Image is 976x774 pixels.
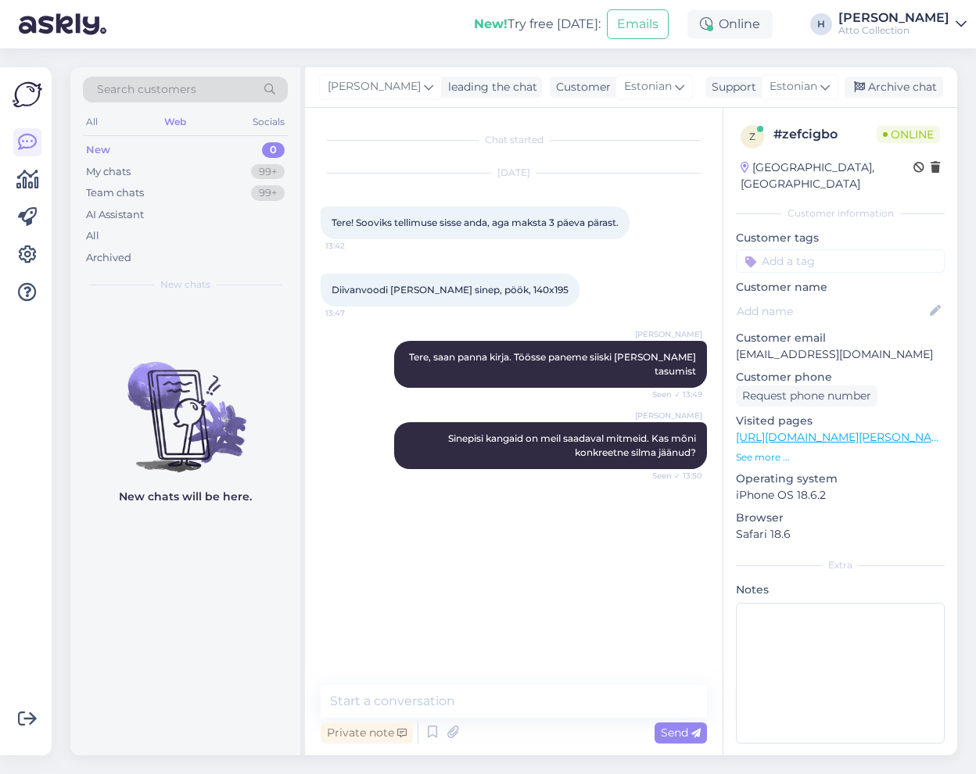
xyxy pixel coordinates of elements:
[736,230,945,246] p: Customer tags
[13,80,42,109] img: Askly Logo
[741,159,913,192] div: [GEOGRAPHIC_DATA], [GEOGRAPHIC_DATA]
[262,142,285,158] div: 0
[474,16,508,31] b: New!
[325,240,384,252] span: 13:42
[448,432,698,458] span: Sinepisi kangaid on meil saadaval mitmeid. Kas mõni konkreetne silma jäänud?
[705,79,756,95] div: Support
[249,112,288,132] div: Socials
[321,166,707,180] div: [DATE]
[736,510,945,526] p: Browser
[736,487,945,503] p: iPhone OS 18.6.2
[86,228,99,244] div: All
[736,330,945,346] p: Customer email
[119,489,252,505] p: New chats will be here.
[86,250,131,266] div: Archived
[736,385,877,407] div: Request phone number
[770,78,817,95] span: Estonian
[736,582,945,598] p: Notes
[635,328,702,340] span: [PERSON_NAME]
[838,24,949,37] div: Atto Collection
[251,185,285,201] div: 99+
[736,279,945,296] p: Customer name
[838,12,967,37] a: [PERSON_NAME]Atto Collection
[161,112,189,132] div: Web
[644,470,702,482] span: Seen ✓ 13:50
[607,9,669,39] button: Emails
[736,430,952,444] a: [URL][DOMAIN_NAME][PERSON_NAME]
[877,126,940,143] span: Online
[474,15,601,34] div: Try free [DATE]:
[773,125,877,144] div: # zefcigbo
[736,526,945,543] p: Safari 18.6
[635,410,702,421] span: [PERSON_NAME]
[70,334,300,475] img: No chats
[160,278,210,292] span: New chats
[332,284,569,296] span: Diivanvoodi [PERSON_NAME] sinep, pöök, 140x195
[687,10,773,38] div: Online
[325,307,384,319] span: 13:47
[83,112,101,132] div: All
[321,722,413,744] div: Private note
[736,346,945,363] p: [EMAIL_ADDRESS][DOMAIN_NAME]
[86,185,144,201] div: Team chats
[810,13,832,35] div: H
[749,131,755,142] span: z
[736,369,945,385] p: Customer phone
[661,726,701,740] span: Send
[86,142,110,158] div: New
[332,217,619,228] span: Tere! Sooviks tellimuse sisse anda, aga maksta 3 päeva pärast.
[737,303,927,320] input: Add name
[442,79,537,95] div: leading the chat
[845,77,943,98] div: Archive chat
[409,351,698,377] span: Tere, saan panna kirja. Töösse paneme siiski [PERSON_NAME] tasumist
[251,164,285,180] div: 99+
[644,389,702,400] span: Seen ✓ 13:49
[550,79,611,95] div: Customer
[97,81,196,98] span: Search customers
[736,249,945,273] input: Add a tag
[736,471,945,487] p: Operating system
[328,78,421,95] span: [PERSON_NAME]
[736,206,945,220] div: Customer information
[321,133,707,147] div: Chat started
[736,413,945,429] p: Visited pages
[838,12,949,24] div: [PERSON_NAME]
[736,558,945,572] div: Extra
[736,450,945,464] p: See more ...
[624,78,672,95] span: Estonian
[86,164,131,180] div: My chats
[86,207,144,223] div: AI Assistant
